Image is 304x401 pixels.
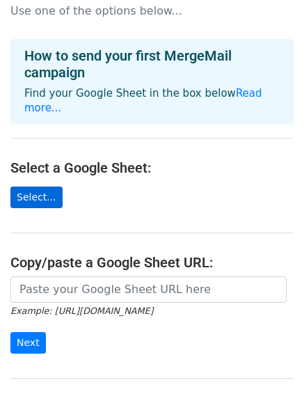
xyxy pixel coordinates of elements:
p: Find your Google Sheet in the box below [24,86,280,116]
input: Paste your Google Sheet URL here [10,276,287,303]
iframe: Chat Widget [234,334,304,401]
h4: Select a Google Sheet: [10,159,294,176]
h4: Copy/paste a Google Sheet URL: [10,254,294,271]
a: Read more... [24,87,262,114]
a: Select... [10,187,63,208]
input: Next [10,332,46,354]
h4: How to send your first MergeMail campaign [24,47,280,81]
p: Use one of the options below... [10,3,294,18]
small: Example: [URL][DOMAIN_NAME] [10,306,153,316]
